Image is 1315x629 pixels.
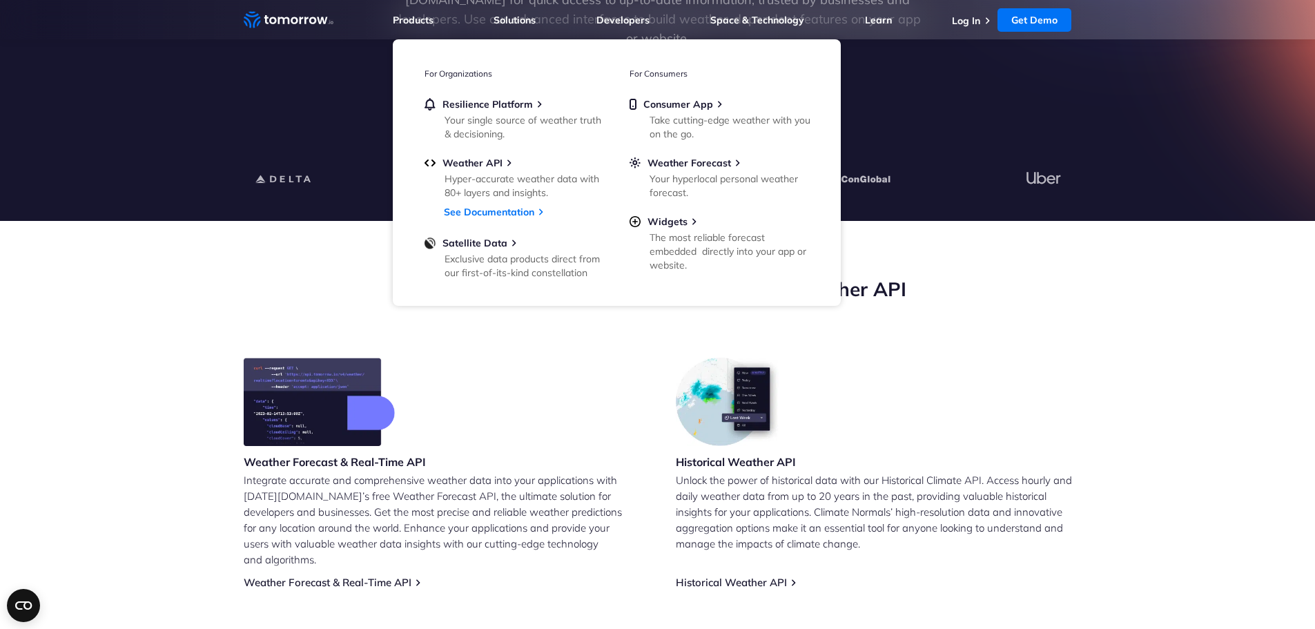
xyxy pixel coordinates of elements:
h3: For Organizations [425,68,604,79]
a: Log In [952,14,980,27]
span: Consumer App [643,98,713,110]
a: Space & Technology [710,14,804,26]
a: Consumer AppTake cutting-edge weather with you on the go. [630,98,809,138]
a: Learn [865,14,892,26]
a: Solutions [494,14,536,26]
a: Home link [244,10,333,30]
img: mobile.svg [630,98,636,110]
h3: For Consumers [630,68,809,79]
img: sun.svg [630,157,641,169]
div: The most reliable forecast embedded directly into your app or website. [650,231,810,272]
a: Satellite DataExclusive data products direct from our first-of-its-kind constellation [425,237,604,277]
div: Your hyperlocal personal weather forecast. [650,172,810,200]
span: Weather API [442,157,503,169]
a: Resilience PlatformYour single source of weather truth & decisioning. [425,98,604,138]
a: See Documentation [444,206,534,218]
p: Integrate accurate and comprehensive weather data into your applications with [DATE][DOMAIN_NAME]... [244,472,640,568]
a: Developers [596,14,650,26]
img: bell.svg [425,98,436,110]
a: Weather ForecastYour hyperlocal personal weather forecast. [630,157,809,197]
div: Take cutting-edge weather with you on the go. [650,113,810,141]
img: api.svg [425,157,436,169]
span: Satellite Data [442,237,507,249]
h3: Historical Weather API [676,454,796,470]
h2: Leverage [DATE][DOMAIN_NAME]’s Free Weather API [244,276,1072,302]
p: Unlock the power of historical data with our Historical Climate API. Access hourly and daily weat... [676,472,1072,552]
a: Weather Forecast & Real-Time API [244,576,411,589]
div: Your single source of weather truth & decisioning. [445,113,605,141]
img: satellite-data-menu.png [425,237,436,249]
a: Get Demo [997,8,1071,32]
a: Weather APIHyper-accurate weather data with 80+ layers and insights. [425,157,604,197]
div: Exclusive data products direct from our first-of-its-kind constellation [445,252,605,280]
span: Resilience Platform [442,98,533,110]
div: Hyper-accurate weather data with 80+ layers and insights. [445,172,605,200]
button: Open CMP widget [7,589,40,622]
img: plus-circle.svg [630,215,641,228]
span: Widgets [647,215,688,228]
a: Products [393,14,434,26]
a: WidgetsThe most reliable forecast embedded directly into your app or website. [630,215,809,269]
span: Weather Forecast [647,157,731,169]
a: Historical Weather API [676,576,787,589]
h3: Weather Forecast & Real-Time API [244,454,426,470]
